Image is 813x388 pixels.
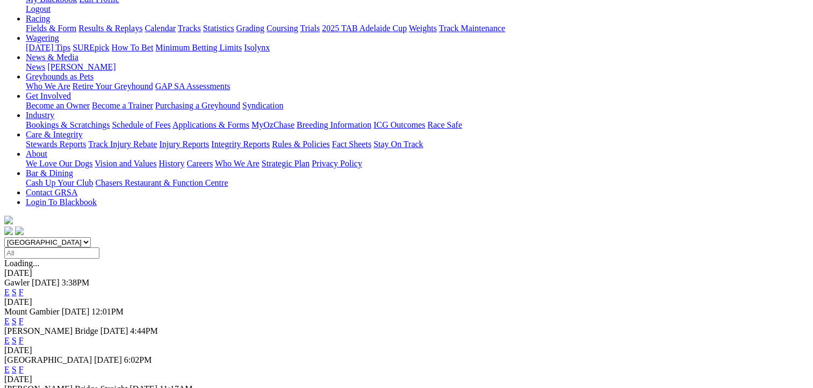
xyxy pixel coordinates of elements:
a: Who We Are [26,82,70,91]
a: Greyhounds as Pets [26,72,93,81]
a: Coursing [267,24,298,33]
img: twitter.svg [15,226,24,235]
a: Isolynx [244,43,270,52]
span: Loading... [4,259,39,268]
a: Syndication [242,101,283,110]
span: 4:44PM [130,326,158,335]
a: About [26,149,47,158]
a: Login To Blackbook [26,197,97,207]
span: [GEOGRAPHIC_DATA] [4,355,92,364]
div: [DATE] [4,297,809,307]
a: Cash Up Your Club [26,178,93,187]
a: F [19,336,24,345]
a: Purchasing a Greyhound [155,101,240,110]
span: [PERSON_NAME] Bridge [4,326,98,335]
a: Breeding Information [297,120,371,129]
a: Careers [186,159,213,168]
span: [DATE] [62,307,90,316]
a: Applications & Forms [172,120,249,129]
a: Minimum Betting Limits [155,43,242,52]
a: Wagering [26,33,59,42]
div: [DATE] [4,375,809,384]
span: 12:01PM [91,307,124,316]
a: Privacy Policy [312,159,362,168]
div: Get Involved [26,101,809,111]
div: About [26,159,809,169]
span: 3:38PM [62,278,90,287]
a: Strategic Plan [262,159,310,168]
a: Get Involved [26,91,71,100]
a: Retire Your Greyhound [73,82,153,91]
a: Race Safe [427,120,462,129]
a: E [4,288,10,297]
a: News & Media [26,53,78,62]
div: News & Media [26,62,809,72]
a: S [12,365,17,374]
a: Bookings & Scratchings [26,120,110,129]
a: Contact GRSA [26,188,77,197]
a: Trials [300,24,320,33]
a: History [159,159,184,168]
span: [DATE] [32,278,60,287]
a: Stewards Reports [26,140,86,149]
a: [PERSON_NAME] [47,62,116,71]
div: Greyhounds as Pets [26,82,809,91]
a: Fields & Form [26,24,76,33]
a: Bar & Dining [26,169,73,178]
a: E [4,317,10,326]
a: Calendar [145,24,176,33]
a: MyOzChase [251,120,294,129]
a: Results & Replays [78,24,142,33]
a: Racing [26,14,50,23]
img: facebook.svg [4,226,13,235]
span: [DATE] [94,355,122,364]
a: Grading [236,24,264,33]
span: [DATE] [100,326,128,335]
input: Select date [4,247,99,259]
a: Injury Reports [159,140,209,149]
a: Integrity Reports [211,140,270,149]
a: Rules & Policies [272,140,330,149]
a: Industry [26,111,54,120]
a: Vision and Values [95,159,156,168]
a: SUREpick [73,43,109,52]
a: Track Maintenance [439,24,505,33]
a: Become an Owner [26,101,90,110]
a: Who We Are [215,159,260,168]
div: Racing [26,24,809,33]
a: F [19,288,24,297]
a: Become a Trainer [92,101,153,110]
a: Weights [409,24,437,33]
span: 6:02PM [124,355,152,364]
a: ICG Outcomes [373,120,425,129]
a: E [4,365,10,374]
div: Care & Integrity [26,140,809,149]
a: Track Injury Rebate [88,140,157,149]
a: Care & Integrity [26,130,83,139]
a: F [19,365,24,374]
img: logo-grsa-white.png [4,216,13,224]
a: S [12,317,17,326]
a: Logout [26,4,51,13]
a: Statistics [203,24,234,33]
a: GAP SA Assessments [155,82,231,91]
div: [DATE] [4,268,809,278]
div: Wagering [26,43,809,53]
div: [DATE] [4,346,809,355]
span: Mount Gambier [4,307,60,316]
a: F [19,317,24,326]
a: Chasers Restaurant & Function Centre [95,178,228,187]
div: Bar & Dining [26,178,809,188]
a: News [26,62,45,71]
a: We Love Our Dogs [26,159,92,168]
a: How To Bet [112,43,154,52]
a: S [12,288,17,297]
a: Schedule of Fees [112,120,170,129]
a: 2025 TAB Adelaide Cup [322,24,407,33]
a: Fact Sheets [332,140,371,149]
a: E [4,336,10,345]
a: Tracks [178,24,201,33]
div: Industry [26,120,809,130]
a: Stay On Track [373,140,423,149]
a: S [12,336,17,345]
